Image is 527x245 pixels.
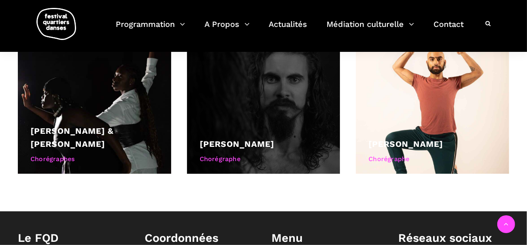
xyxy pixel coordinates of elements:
[36,8,76,40] img: logo-fqd-med
[398,231,509,245] h1: Réseaux sociaux
[271,231,382,245] h1: Menu
[200,139,274,149] a: [PERSON_NAME]
[369,139,443,149] a: [PERSON_NAME]
[31,154,158,164] div: Chorégraphes
[145,231,256,245] h1: Coordonnées
[327,17,414,41] a: Médiation culturelle
[369,154,496,164] div: Chorégraphe
[116,17,185,41] a: Programmation
[200,154,328,164] div: Chorégraphe
[31,126,114,149] a: [PERSON_NAME] & [PERSON_NAME]
[433,17,464,41] a: Contact
[204,17,250,41] a: A Propos
[18,231,129,245] h1: Le FQD
[269,17,307,41] a: Actualités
